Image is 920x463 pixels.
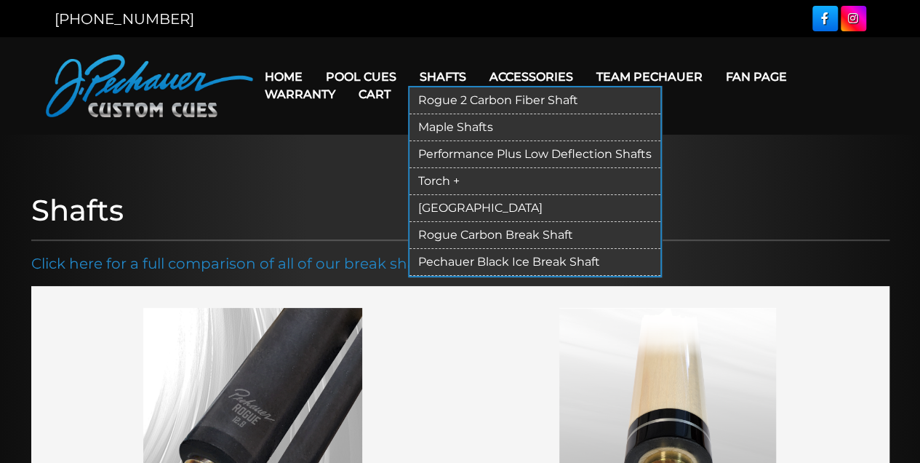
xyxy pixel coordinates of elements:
a: Pool Cues [314,58,408,95]
a: Home [253,58,314,95]
a: Rogue 2 Carbon Fiber Shaft [409,87,660,114]
a: Cart [347,76,402,113]
a: Fan Page [714,58,799,95]
a: Team Pechauer [585,58,714,95]
a: Torch + [409,168,660,195]
a: [GEOGRAPHIC_DATA] [409,195,660,222]
h1: Shafts [31,193,889,228]
a: [PHONE_NUMBER] [55,10,194,28]
a: Click here for a full comparison of all of our break shafts. [31,255,437,272]
img: Pechauer Custom Cues [46,55,253,117]
a: Shafts [408,58,478,95]
a: Warranty [253,76,347,113]
a: Rogue Carbon Break Shaft [409,222,660,249]
a: Accessories [478,58,585,95]
a: Maple Shafts [409,114,660,141]
a: Pechauer Black Ice Break Shaft [409,249,660,276]
a: Performance Plus Low Deflection Shafts [409,141,660,168]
